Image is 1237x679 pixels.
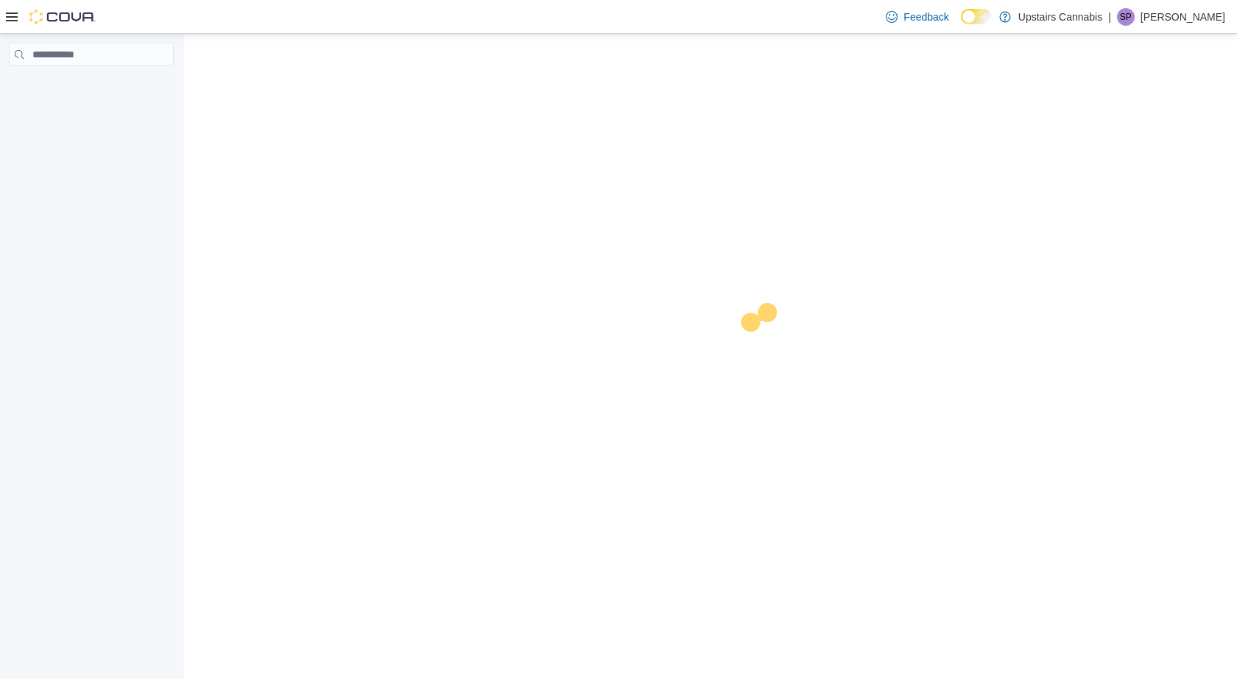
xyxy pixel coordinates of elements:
[1120,8,1132,26] span: SP
[880,2,954,32] a: Feedback
[1117,8,1135,26] div: Sean Paradis
[29,10,96,24] img: Cova
[1018,8,1102,26] p: Upstairs Cannabis
[1141,8,1225,26] p: [PERSON_NAME]
[711,292,821,402] img: cova-loader
[9,69,174,104] nav: Complex example
[903,10,948,24] span: Feedback
[961,9,992,24] input: Dark Mode
[1108,8,1111,26] p: |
